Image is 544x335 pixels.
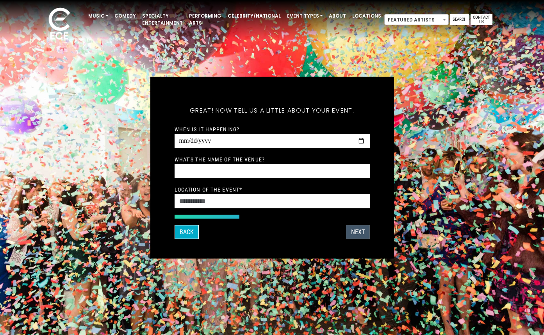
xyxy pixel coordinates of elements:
[111,9,139,23] a: Comedy
[40,5,79,43] img: ece_new_logo_whitev2-1.png
[175,96,370,124] h5: Great! Now tell us a little about your event.
[471,14,492,25] a: Contact Us
[85,9,111,23] a: Music
[349,9,384,23] a: Locations
[175,156,265,163] label: What's the name of the venue?
[175,186,243,193] label: Location of the event
[186,9,225,30] a: Performing Arts
[326,9,349,23] a: About
[284,9,326,23] a: Event Types
[346,225,370,239] button: Next
[450,14,469,25] a: Search
[175,125,240,133] label: When is it happening?
[175,225,199,239] button: Back
[139,9,186,30] a: Specialty Entertainment
[225,9,284,23] a: Celebrity/National
[385,14,448,25] span: Featured Artists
